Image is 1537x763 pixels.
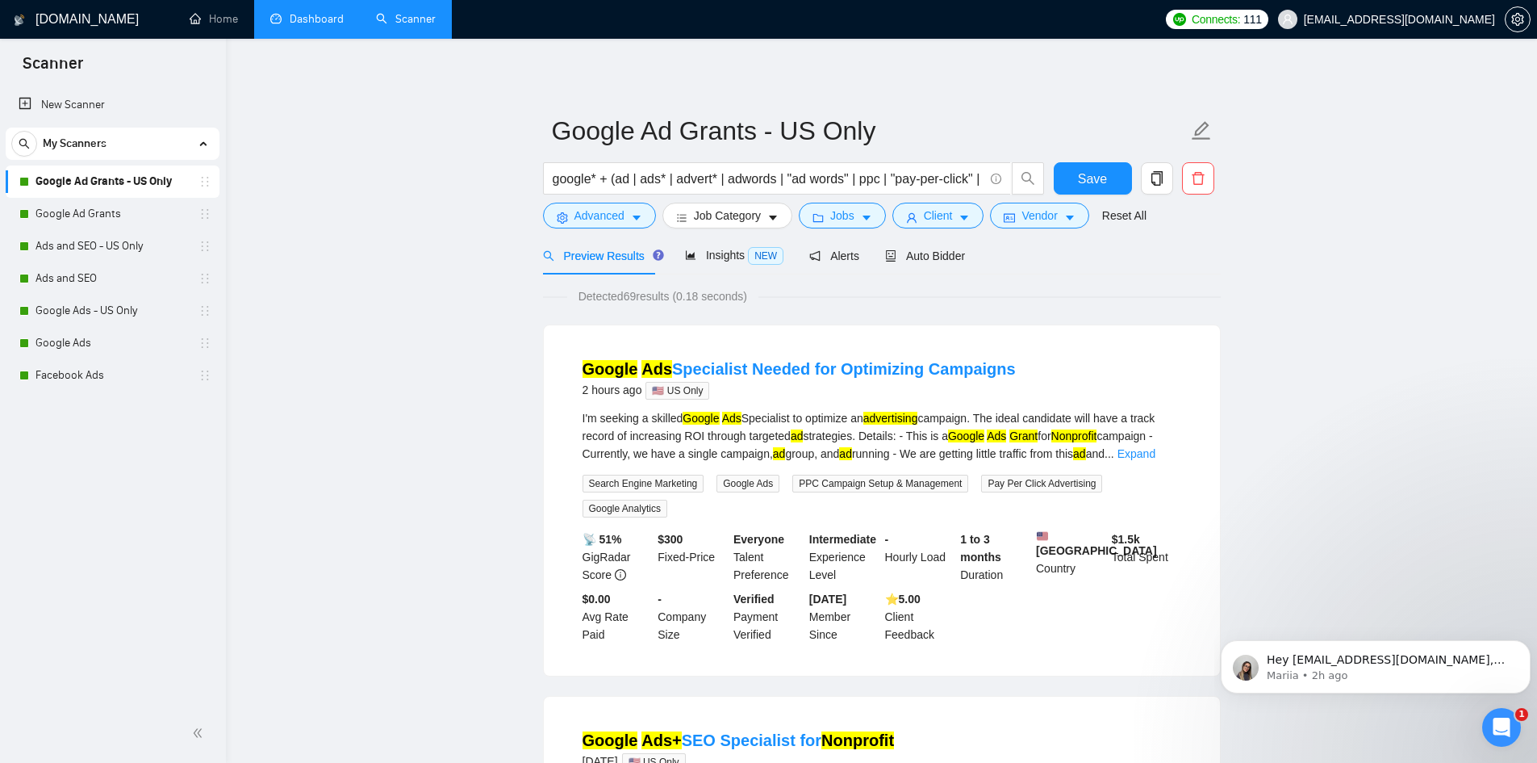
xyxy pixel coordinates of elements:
[722,412,741,425] mark: Ads
[579,590,655,644] div: Avg Rate Paid
[1036,530,1157,557] b: [GEOGRAPHIC_DATA]
[6,128,219,392] li: My Scanners
[839,447,852,460] mark: ad
[583,593,611,606] b: $0.00
[198,272,211,285] span: holder
[1073,447,1086,460] mark: ad
[1282,14,1293,25] span: user
[882,590,958,644] div: Client Feedback
[1051,430,1097,442] mark: Nonprofit
[543,203,656,228] button: settingAdvancedcaret-down
[658,593,662,606] b: -
[716,475,779,493] span: Google Ads
[645,382,709,400] span: 🇺🇸 US Only
[11,131,37,157] button: search
[36,359,189,392] a: Facebook Ads
[583,732,895,749] a: Google Ads+SEO Specialist forNonprofit
[198,304,211,317] span: holder
[990,203,1088,228] button: idcardVendorcaret-down
[553,169,984,189] input: Search Freelance Jobs...
[654,590,730,644] div: Company Size
[192,725,208,741] span: double-left
[863,412,918,425] mark: advertising
[1021,207,1057,224] span: Vendor
[906,212,917,224] span: user
[631,212,642,224] span: caret-down
[683,412,719,425] mark: Google
[583,533,622,546] b: 📡 51%
[809,593,846,606] b: [DATE]
[885,249,965,262] span: Auto Bidder
[948,430,984,442] mark: Google
[1112,533,1140,546] b: $ 1.5k
[733,593,775,606] b: Verified
[1004,212,1015,224] span: idcard
[1142,171,1172,186] span: copy
[651,248,666,262] div: Tooltip anchor
[809,250,821,262] span: notification
[583,475,704,493] span: Search Engine Marketing
[957,530,1033,584] div: Duration
[1102,207,1146,224] a: Reset All
[1033,530,1109,584] div: Country
[36,166,189,198] a: Google Ad Grants - US Only
[36,295,189,327] a: Google Ads - US Only
[885,250,896,262] span: robot
[270,12,344,26] a: dashboardDashboard
[885,533,889,546] b: -
[812,212,824,224] span: folder
[376,12,436,26] a: searchScanner
[1013,171,1043,186] span: search
[567,287,758,305] span: Detected 69 results (0.18 seconds)
[791,430,804,442] mark: ad
[1214,606,1537,719] iframe: Intercom notifications message
[1515,708,1528,721] span: 1
[861,212,872,224] span: caret-down
[1505,6,1531,32] button: setting
[1054,162,1132,195] button: Save
[924,207,953,224] span: Client
[557,212,568,224] span: setting
[1183,171,1213,186] span: delete
[654,530,730,584] div: Fixed-Price
[991,174,1001,184] span: info-circle
[583,409,1181,463] div: I'm seeking a skilled Specialist to optimize an campaign. The ideal candidate will have a track r...
[1506,13,1530,26] span: setting
[1117,447,1155,460] a: Expand
[1064,212,1075,224] span: caret-down
[14,7,25,33] img: logo
[12,138,36,149] span: search
[730,530,806,584] div: Talent Preference
[543,250,554,262] span: search
[960,533,1001,564] b: 1 to 3 months
[583,360,1016,378] a: Google AdsSpecialist Needed for Optimizing Campaigns
[641,360,672,378] mark: Ads
[198,208,211,220] span: holder
[885,593,921,606] b: ⭐️ 5.00
[821,732,894,749] mark: Nonprofit
[799,203,886,228] button: folderJobscaret-down
[552,111,1188,151] input: Scanner name...
[543,249,659,262] span: Preview Results
[1243,10,1261,28] span: 111
[6,89,219,121] li: New Scanner
[658,533,683,546] b: $ 300
[1505,13,1531,26] a: setting
[981,475,1102,493] span: Pay Per Click Advertising
[694,207,761,224] span: Job Category
[809,249,859,262] span: Alerts
[733,533,784,546] b: Everyone
[36,327,189,359] a: Google Ads
[1105,447,1114,460] span: ...
[198,369,211,382] span: holder
[583,732,638,749] mark: Google
[198,337,211,350] span: holder
[730,590,806,644] div: Payment Verified
[1009,430,1038,442] mark: Grant
[641,732,681,749] mark: Ads+
[1141,162,1173,195] button: copy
